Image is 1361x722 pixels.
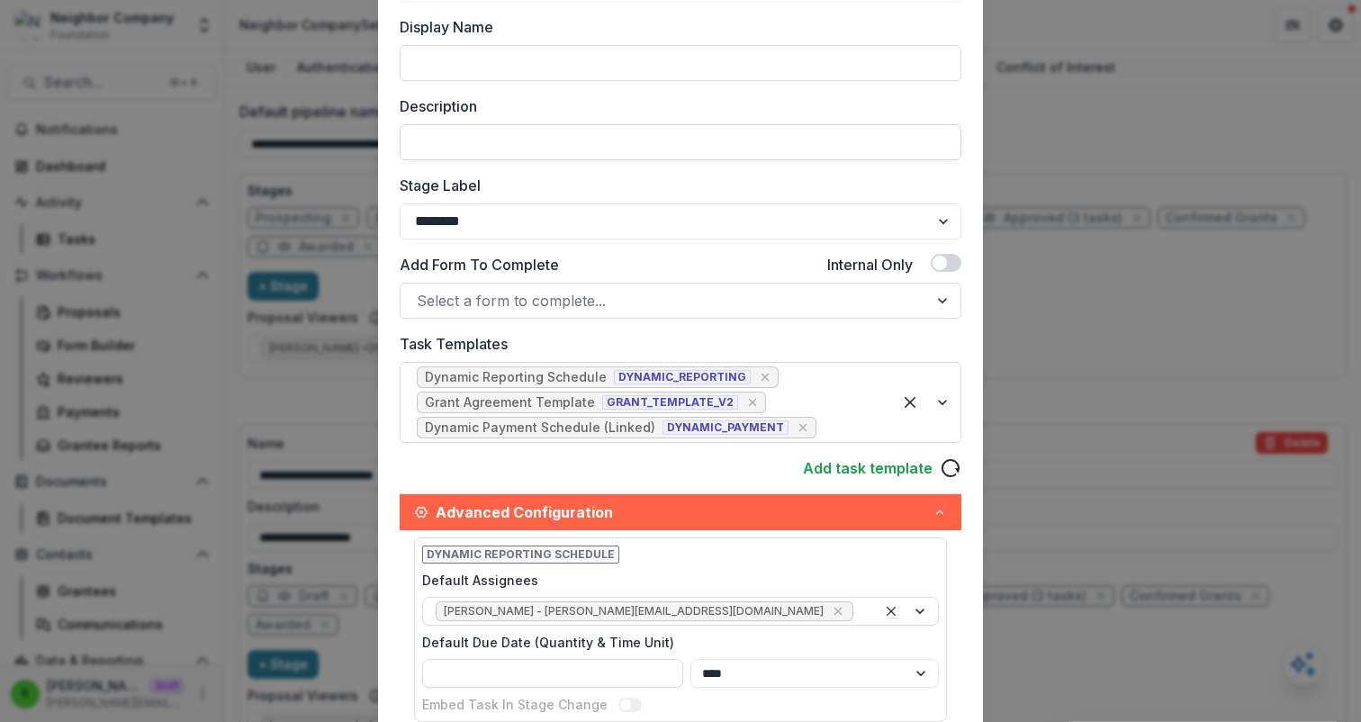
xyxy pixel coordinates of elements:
button: Advanced Configuration [400,494,961,530]
span: Advanced Configuration [436,501,933,523]
label: Internal Only [827,254,913,275]
label: Default Due Date (Quantity & Time Unit) [422,633,928,652]
div: Dynamic Reporting Schedule [425,370,607,385]
label: Task Templates [400,333,951,355]
div: Remove Kerri Lopez-Howell - kerri@neighbor.company [829,602,847,620]
label: Default Assignees [422,571,928,590]
label: Description [400,95,951,117]
div: Clear selected options [896,388,924,417]
span: GRANT_TEMPLATE_V2 [602,395,738,410]
label: Stage Label [400,175,951,196]
label: Embed Task In Stage Change [422,695,608,714]
div: Grant Agreement Template [425,395,595,411]
label: Display Name [400,16,951,38]
span: [PERSON_NAME] - [PERSON_NAME][EMAIL_ADDRESS][DOMAIN_NAME] [444,605,824,618]
a: Add task template [803,457,933,479]
span: DYNAMIC_PAYMENT [662,420,789,435]
div: Dynamic Payment Schedule (Linked) [425,420,655,436]
span: Dynamic Reporting Schedule [422,546,619,564]
div: Clear selected options [880,600,902,622]
span: DYNAMIC_REPORTING [614,370,751,384]
div: Remove [object Object] [756,368,774,386]
div: Remove [object Object] [794,419,812,437]
div: Remove [object Object] [744,393,762,411]
svg: reload [940,457,961,479]
label: Add Form To Complete [400,254,559,275]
